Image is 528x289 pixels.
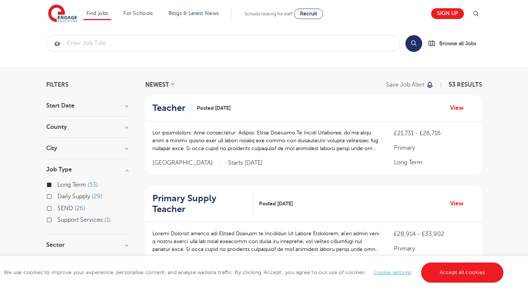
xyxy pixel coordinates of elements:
[57,205,62,210] input: SEND 26
[450,103,469,113] a: View
[394,230,474,239] p: £28,914 - £33,902
[57,193,62,198] input: Daily Supply 29
[92,193,102,200] span: 29
[405,35,422,52] button: Search
[57,217,62,221] input: Support Services 1
[431,8,464,19] a: Sign up
[75,205,85,212] span: 26
[57,205,73,212] span: SEND
[152,129,379,152] p: Lor ipsumdolors: Ame consectetur: Adipisc Elitse Doeiusmo Te Incidi Utlaboree, do’ma aliqu enim a...
[449,81,482,88] span: 53 RESULTS
[152,103,185,114] h2: Teacher
[46,242,128,248] h3: Sector
[86,10,108,16] a: Find jobs
[46,167,128,173] h3: Job Type
[152,230,379,253] p: Loremi Dolorsit ametco adi Elitsed Doeiusm te Incididun Ut Labore Etdolorem, al’en admin veni q n...
[4,270,505,275] span: We use cookies to improve your experience, personalise content, and analyse website traffic. By c...
[394,158,474,167] p: Long Term
[394,244,474,253] p: Primary
[46,103,128,109] h3: Start Date
[439,39,476,48] span: Browse all Jobs
[152,103,191,114] a: Teacher
[46,124,128,130] h3: County
[450,199,469,208] a: View
[386,82,424,88] p: Save job alert
[46,82,69,88] span: Filters
[428,39,482,48] a: Browse all Jobs
[244,11,293,16] span: Schools looking for staff
[48,4,77,23] img: Engage Education
[152,193,254,215] a: Primary Supply Teacher
[57,217,103,223] span: Support Services
[57,193,90,200] span: Daily Supply
[46,35,400,52] div: Submit
[104,217,111,223] span: 1
[259,200,293,208] span: Posted [DATE]
[152,159,221,167] span: [GEOGRAPHIC_DATA]
[300,11,317,16] span: Recruit
[88,181,98,188] span: 53
[373,270,412,275] a: Cookie settings
[228,159,263,167] p: Starts [DATE]
[421,262,504,283] a: Accept all cookies
[123,10,153,16] a: For Schools
[394,143,474,152] p: Primary
[46,145,128,151] h3: City
[57,181,62,186] input: Long Term 53
[47,35,399,52] input: Submit
[394,129,474,138] p: £21,731 - £26,716
[386,82,434,88] button: Save job alert
[197,104,231,112] span: Posted [DATE]
[152,193,248,215] h2: Primary Supply Teacher
[294,9,323,19] a: Recruit
[57,181,86,188] span: Long Term
[168,10,219,16] a: Blogs & Latest News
